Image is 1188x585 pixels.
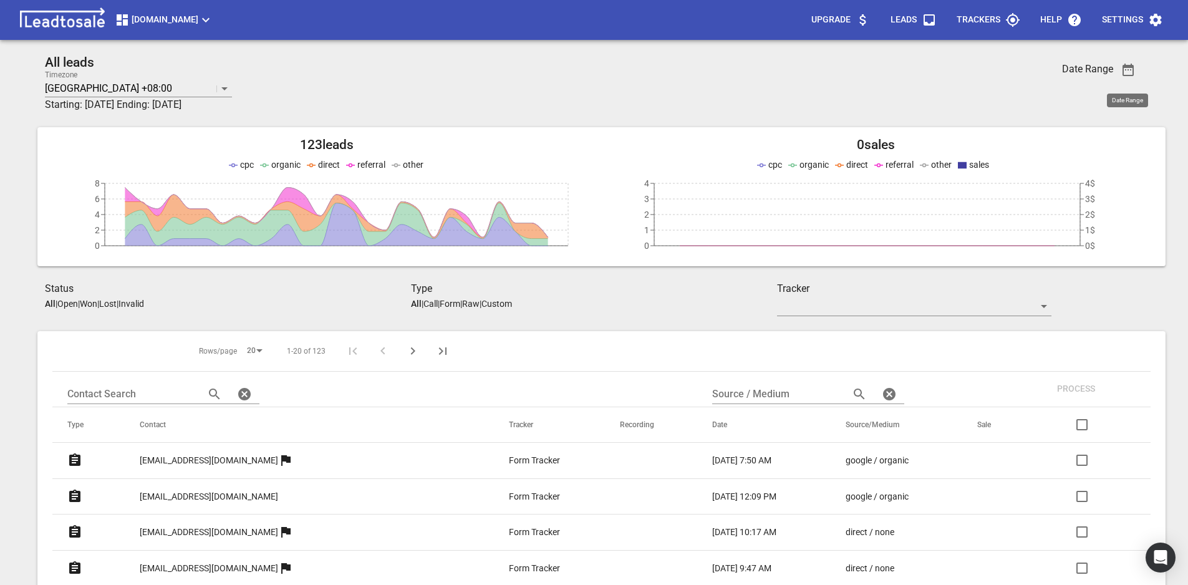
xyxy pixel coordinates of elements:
[99,299,117,309] p: Lost
[78,299,80,309] span: |
[462,299,480,309] p: Raw
[115,12,213,27] span: [DOMAIN_NAME]
[45,81,172,95] p: [GEOGRAPHIC_DATA] +08:00
[1146,543,1176,573] div: Open Intercom Messenger
[140,445,278,476] a: [EMAIL_ADDRESS][DOMAIN_NAME]
[1102,14,1143,26] p: Settings
[712,490,796,503] a: [DATE] 12:09 PM
[846,490,909,503] p: google / organic
[1062,63,1113,75] h3: Date Range
[118,299,144,309] p: Invalid
[605,407,697,443] th: Recording
[846,454,909,467] p: google / organic
[278,525,293,539] svg: More than one lead from this user
[140,562,278,575] p: [EMAIL_ADDRESS][DOMAIN_NAME]
[45,299,56,309] aside: All
[95,225,100,235] tspan: 2
[140,553,278,584] a: [EMAIL_ADDRESS][DOMAIN_NAME]
[287,346,326,357] span: 1-20 of 123
[712,562,771,575] p: [DATE] 9:47 AM
[697,407,831,443] th: Date
[52,407,125,443] th: Type
[509,526,570,539] a: Form Tracker
[969,160,989,170] span: sales
[440,299,460,309] p: Form
[95,241,100,251] tspan: 0
[1085,178,1095,188] tspan: 4$
[777,281,1051,296] h3: Tracker
[799,160,829,170] span: organic
[509,490,560,503] p: Form Tracker
[242,342,267,359] div: 20
[509,454,560,467] p: Form Tracker
[712,562,796,575] a: [DATE] 9:47 AM
[644,194,649,204] tspan: 3
[846,490,928,503] a: google / organic
[67,561,82,576] svg: Form
[602,137,1151,153] h2: 0 sales
[712,454,796,467] a: [DATE] 7:50 AM
[357,160,385,170] span: referral
[846,526,894,539] p: direct / none
[846,526,928,539] a: direct / none
[278,453,293,468] svg: More than one lead from this user
[428,336,458,366] button: Last Page
[110,7,218,32] button: [DOMAIN_NAME]
[891,14,917,26] p: Leads
[140,517,278,548] a: [EMAIL_ADDRESS][DOMAIN_NAME]
[67,453,82,468] svg: Form
[140,481,278,512] a: [EMAIL_ADDRESS][DOMAIN_NAME]
[831,407,963,443] th: Source/Medium
[67,525,82,539] svg: Form
[509,454,570,467] a: Form Tracker
[140,454,278,467] p: [EMAIL_ADDRESS][DOMAIN_NAME]
[140,490,278,503] p: [EMAIL_ADDRESS][DOMAIN_NAME]
[422,299,423,309] span: |
[95,178,100,188] tspan: 8
[423,299,438,309] p: Call
[97,299,99,309] span: |
[140,526,278,539] p: [EMAIL_ADDRESS][DOMAIN_NAME]
[712,454,771,467] p: [DATE] 7:50 AM
[1085,194,1095,204] tspan: 3$
[509,490,570,503] a: Form Tracker
[846,454,928,467] a: google / organic
[403,160,423,170] span: other
[957,14,1000,26] p: Trackers
[644,225,649,235] tspan: 1
[712,490,776,503] p: [DATE] 12:09 PM
[411,281,777,296] h3: Type
[1085,210,1095,220] tspan: 2$
[509,562,560,575] p: Form Tracker
[398,336,428,366] button: Next Page
[15,7,110,32] img: logo
[199,346,237,357] span: Rows/page
[1085,225,1095,235] tspan: 1$
[45,97,960,112] h3: Starting: [DATE] Ending: [DATE]
[846,562,894,575] p: direct / none
[931,160,952,170] span: other
[52,137,602,153] h2: 123 leads
[80,299,97,309] p: Won
[117,299,118,309] span: |
[509,526,560,539] p: Form Tracker
[1085,241,1095,251] tspan: 0$
[846,160,868,170] span: direct
[411,299,422,309] aside: All
[318,160,340,170] span: direct
[45,55,960,70] h2: All leads
[240,160,254,170] span: cpc
[644,241,649,251] tspan: 0
[768,160,782,170] span: cpc
[644,178,649,188] tspan: 4
[460,299,462,309] span: |
[1040,14,1062,26] p: Help
[67,489,82,504] svg: Form
[45,71,78,79] label: Timezone
[45,281,411,296] h3: Status
[886,160,914,170] span: referral
[278,561,293,576] svg: More than one lead from this user
[125,407,494,443] th: Contact
[712,526,796,539] a: [DATE] 10:17 AM
[481,299,512,309] p: Custom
